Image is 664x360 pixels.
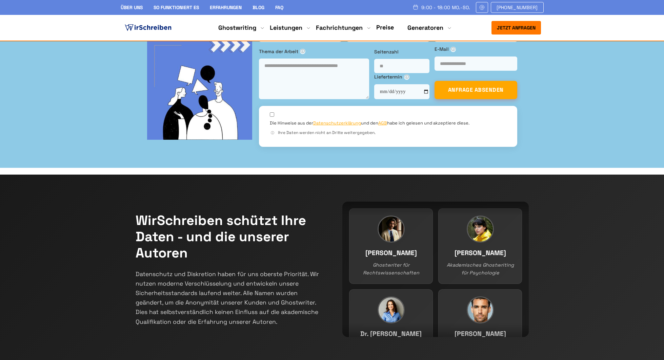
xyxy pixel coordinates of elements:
img: Email [479,5,485,10]
a: Preise [376,23,394,31]
a: Über uns [121,4,143,10]
label: Liefertermin [374,73,429,81]
img: Schedule [413,4,419,10]
a: So funktioniert es [154,4,199,10]
a: AGB [378,120,387,126]
a: Fachrichtungen [316,24,363,32]
span: 9:00 - 18:00 Mo.-So. [421,5,470,10]
h3: [PERSON_NAME] [445,326,515,336]
span: ⓘ [300,49,305,54]
a: FAQ [275,4,283,10]
div: Team members continuous slider [342,202,529,337]
a: Datenschutzerklärung [313,120,361,126]
a: Erfahrungen [210,4,242,10]
span: [PHONE_NUMBER] [497,5,538,10]
label: E-Mail [435,45,517,53]
h3: [PERSON_NAME] [445,245,515,255]
a: Ghostwriting [218,24,256,32]
p: Datenschutz und Diskretion haben für uns oberste Priorität. Wir nutzen moderne Verschlüsselung un... [136,269,322,327]
label: Die Hinweise aus der und den habe ich gelesen und akzeptiere diese. [270,120,469,126]
a: Generatoren [407,24,443,32]
h3: [PERSON_NAME] [356,245,426,255]
h3: Dr. [PERSON_NAME] [356,326,426,336]
label: Thema der Arbeit [259,48,369,55]
span: ⓘ [450,47,456,52]
span: ⓘ [404,74,409,80]
span: ⓘ [270,130,275,136]
button: ANFRAGE ABSENDEN [435,81,517,99]
a: Blog [253,4,264,10]
img: bg [147,35,252,140]
div: Ihre Daten werden nicht an Dritte weitergegeben. [270,130,506,136]
a: [PHONE_NUMBER] [491,2,544,13]
label: Seitenzahl [374,48,429,55]
h2: WirSchreiben schützt Ihre Daten - und die unserer Autoren [136,212,322,261]
a: Leistungen [270,24,302,32]
img: logo ghostwriter-österreich [123,23,173,33]
button: Jetzt anfragen [491,21,541,35]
